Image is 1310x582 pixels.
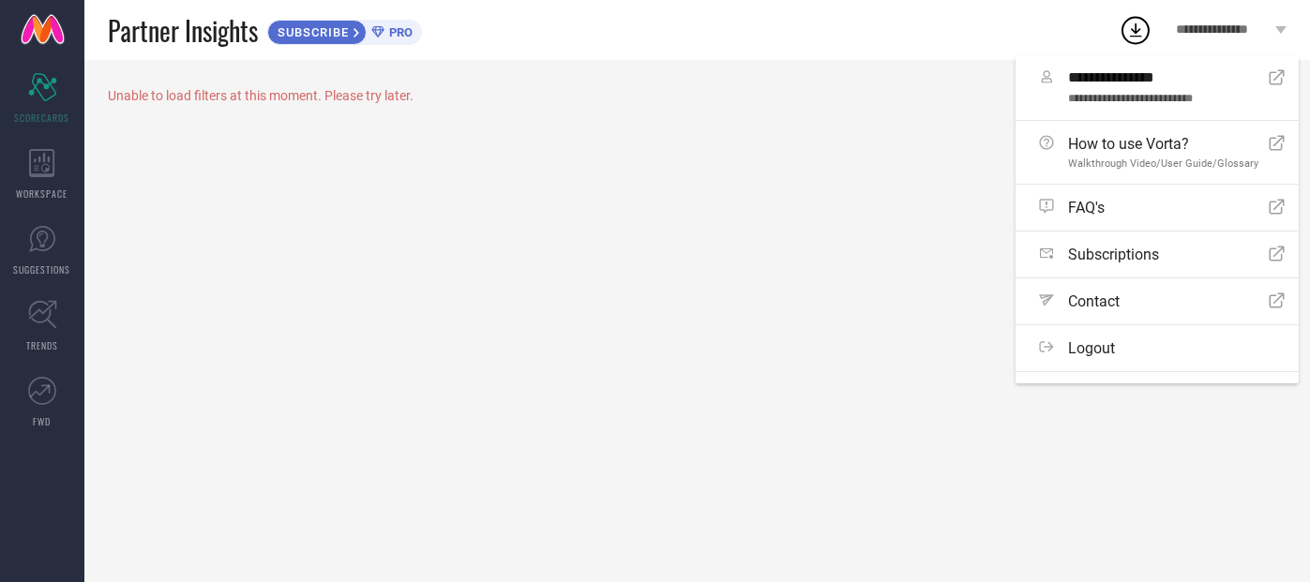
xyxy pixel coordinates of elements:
[1016,231,1299,277] a: Subscriptions
[15,111,70,125] span: SCORECARDS
[384,25,413,39] span: PRO
[1068,157,1258,170] span: Walkthrough Video/User Guide/Glossary
[108,11,258,50] span: Partner Insights
[108,88,1287,103] div: Unable to load filters at this moment. Please try later.
[1068,292,1120,310] span: Contact
[1068,339,1115,357] span: Logout
[34,414,52,428] span: FWD
[1068,135,1258,153] span: How to use Vorta?
[268,25,354,39] span: SUBSCRIBE
[1016,278,1299,324] a: Contact
[1068,246,1159,263] span: Subscriptions
[14,262,71,276] span: SUGGESTIONS
[267,15,422,45] a: SUBSCRIBEPRO
[1016,121,1299,184] a: How to use Vorta?Walkthrough Video/User Guide/Glossary
[26,338,58,352] span: TRENDS
[17,187,68,201] span: WORKSPACE
[1068,199,1105,216] span: FAQ's
[1119,13,1152,47] div: Open download list
[1016,185,1299,231] a: FAQ's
